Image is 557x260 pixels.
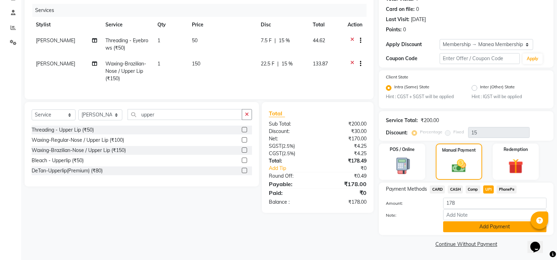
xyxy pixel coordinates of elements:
div: Round Off: [264,172,318,180]
span: Waxing-Brazilian-Nose / Upper Lip (₹150) [105,61,146,82]
span: 7.5 F [261,37,272,44]
label: Inter (Other) State [480,84,515,92]
span: | [277,60,279,68]
div: Payable: [264,180,318,188]
small: Hint : IGST will be applied [472,94,546,100]
label: Amount: [381,200,438,207]
div: Total: [264,157,318,165]
div: ₹178.00 [318,198,372,206]
div: ₹0 [318,189,372,197]
th: Disc [257,17,309,33]
div: Last Visit: [386,16,409,23]
label: Manual Payment [442,147,476,153]
div: Services [32,4,372,17]
div: Sub Total: [264,120,318,128]
span: Total [269,110,285,117]
span: Comp [466,185,480,194]
span: Payment Methods [386,185,427,193]
span: 150 [192,61,200,67]
div: Paid: [264,189,318,197]
span: Threading - Eyebrows (₹50) [105,37,148,51]
div: Coupon Code [386,55,439,62]
input: Search or Scan [128,109,242,120]
span: SGST [269,143,281,149]
th: Service [101,17,153,33]
span: CGST [269,150,282,157]
div: Balance : [264,198,318,206]
span: UPI [483,185,494,194]
div: Points: [386,26,402,33]
label: Note: [381,212,438,218]
span: [PERSON_NAME] [36,37,75,44]
div: Discount: [386,129,408,137]
small: Hint : CGST + SGST will be applied [386,94,461,100]
div: Apply Discount [386,41,439,48]
th: Total [309,17,343,33]
div: ( ) [264,150,318,157]
span: 50 [192,37,197,44]
input: Add Note [443,209,546,220]
div: ₹30.00 [318,128,372,135]
iframe: chat widget [527,232,550,253]
label: POS / Online [390,146,415,153]
div: ₹200.00 [421,117,439,124]
span: 2.5% [283,143,293,149]
span: 15 % [281,60,293,68]
div: ₹170.00 [318,135,372,142]
th: Action [343,17,367,33]
span: 22.5 F [261,60,274,68]
div: ₹0.49 [318,172,372,180]
span: 2.5% [283,151,294,156]
div: DeTan-Upperlip(Premium) (₹80) [32,167,103,175]
label: Percentage [420,129,442,135]
label: Fixed [453,129,464,135]
div: ₹178.00 [318,180,372,188]
div: ₹200.00 [318,120,372,128]
div: Net: [264,135,318,142]
div: Threading - Upper Lip (₹50) [32,126,94,134]
div: ( ) [264,142,318,150]
button: Add Payment [443,221,546,232]
span: 133.87 [313,61,328,67]
div: [DATE] [411,16,426,23]
a: Continue Without Payment [380,241,552,248]
img: _pos-terminal.svg [390,157,414,175]
div: ₹178.49 [318,157,372,165]
div: ₹4.25 [318,142,372,150]
span: | [274,37,276,44]
div: 0 [416,6,419,13]
div: Waxing-Brazilian-Nose / Upper Lip (₹150) [32,147,126,154]
a: Add Tip [264,165,327,172]
div: Bleach - Upperlip (₹50) [32,157,84,164]
div: 0 [403,26,406,33]
span: 1 [157,37,160,44]
img: _gift.svg [504,157,528,176]
label: Redemption [504,146,528,153]
span: CASH [448,185,463,194]
label: Intra (Same) State [394,84,429,92]
span: CARD [430,185,445,194]
span: [PERSON_NAME] [36,61,75,67]
button: Apply [523,53,543,64]
img: _cash.svg [447,158,471,174]
div: Card on file: [386,6,415,13]
input: Enter Offer / Coupon Code [440,53,520,64]
div: Discount: [264,128,318,135]
div: ₹4.25 [318,150,372,157]
div: ₹0 [327,165,372,172]
input: Amount [443,198,546,209]
th: Qty [153,17,188,33]
th: Price [188,17,257,33]
div: Waxing-Regular-Nose / Upper Lip (₹100) [32,137,124,144]
span: PhonePe [497,185,517,194]
div: Service Total: [386,117,418,124]
th: Stylist [32,17,101,33]
span: 15 % [279,37,290,44]
span: 44.62 [313,37,325,44]
span: 1 [157,61,160,67]
label: Client State [386,74,408,80]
